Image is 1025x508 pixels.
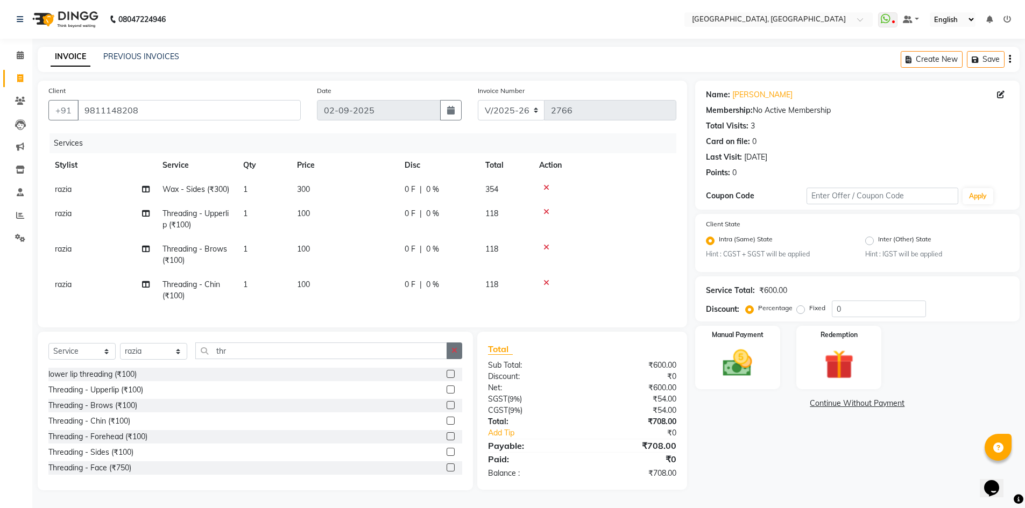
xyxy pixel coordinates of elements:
[55,184,72,194] span: razia
[807,188,958,204] input: Enter Offer / Coupon Code
[55,244,72,254] span: razia
[48,153,156,177] th: Stylist
[582,468,684,479] div: ₹708.00
[480,360,582,371] div: Sub Total:
[426,208,439,219] span: 0 %
[398,153,479,177] th: Disc
[582,371,684,382] div: ₹0
[599,427,684,439] div: ₹0
[479,153,533,177] th: Total
[582,453,684,466] div: ₹0
[55,209,72,218] span: razia
[297,280,310,289] span: 100
[405,244,415,255] span: 0 F
[420,184,422,195] span: |
[485,184,498,194] span: 354
[48,462,131,474] div: Threading - Face (₹750)
[865,249,1009,259] small: Hint : IGST will be applied
[156,153,237,177] th: Service
[162,184,229,194] span: Wax - Sides (₹300)
[488,405,508,415] span: CGST
[405,184,415,195] span: 0 F
[480,371,582,382] div: Discount:
[48,369,137,380] div: lower lip threading (₹100)
[27,4,101,34] img: logo
[706,120,748,132] div: Total Visits:
[405,279,415,290] span: 0 F
[510,395,520,403] span: 9%
[821,330,858,340] label: Redemption
[901,51,963,68] button: Create New
[533,153,676,177] th: Action
[291,153,398,177] th: Price
[706,136,750,147] div: Card on file:
[297,244,310,254] span: 100
[480,416,582,427] div: Total:
[480,393,582,405] div: ( )
[706,152,742,163] div: Last Visit:
[706,285,755,296] div: Service Total:
[420,208,422,219] span: |
[706,89,730,101] div: Name:
[488,344,513,355] span: Total
[480,453,582,466] div: Paid:
[485,280,498,289] span: 118
[815,346,863,383] img: _gift.svg
[317,86,331,96] label: Date
[77,100,301,120] input: Search by Name/Mobile/Email/Code
[732,89,793,101] a: [PERSON_NAME]
[297,184,310,194] span: 300
[713,346,761,380] img: _cash.svg
[48,416,130,427] div: Threading - Chin (₹100)
[48,447,133,458] div: Threading - Sides (₹100)
[48,400,137,411] div: Threading - Brows (₹100)
[237,153,291,177] th: Qty
[485,244,498,254] span: 118
[48,384,143,396] div: Threading - Upperlip (₹100)
[55,280,72,289] span: razia
[751,120,755,132] div: 3
[48,86,66,96] label: Client
[697,398,1017,409] a: Continue Without Payment
[162,209,229,230] span: Threading - Upperlip (₹100)
[752,136,757,147] div: 0
[426,184,439,195] span: 0 %
[478,86,525,96] label: Invoice Number
[582,416,684,427] div: ₹708.00
[758,303,793,313] label: Percentage
[50,133,684,153] div: Services
[706,105,1009,116] div: No Active Membership
[243,209,248,218] span: 1
[706,249,850,259] small: Hint : CGST + SGST will be applied
[582,405,684,416] div: ₹54.00
[706,105,753,116] div: Membership:
[582,360,684,371] div: ₹600.00
[480,439,582,452] div: Payable:
[980,465,1014,497] iframe: chat widget
[706,167,730,178] div: Points:
[510,406,520,414] span: 9%
[744,152,767,163] div: [DATE]
[243,280,248,289] span: 1
[706,304,739,315] div: Discount:
[405,208,415,219] span: 0 F
[162,280,220,300] span: Threading - Chin (₹100)
[480,468,582,479] div: Balance :
[582,439,684,452] div: ₹708.00
[878,234,931,247] label: Inter (Other) State
[103,52,179,61] a: PREVIOUS INVOICES
[162,244,227,265] span: Threading - Brows (₹100)
[706,190,807,202] div: Coupon Code
[706,219,740,229] label: Client State
[732,167,737,178] div: 0
[488,394,507,404] span: SGST
[582,382,684,393] div: ₹600.00
[426,279,439,290] span: 0 %
[485,209,498,218] span: 118
[297,209,310,218] span: 100
[420,244,422,255] span: |
[243,184,248,194] span: 1
[48,100,79,120] button: +91
[480,405,582,416] div: ( )
[243,244,248,254] span: 1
